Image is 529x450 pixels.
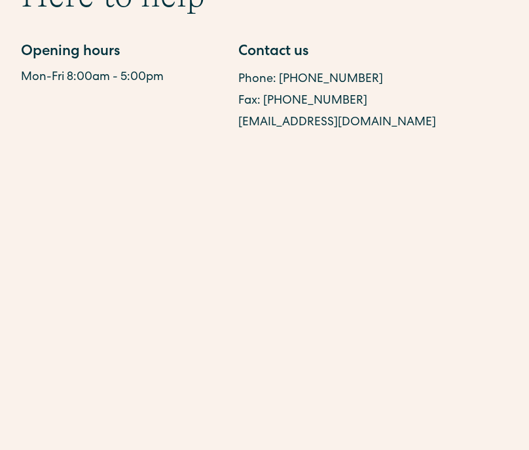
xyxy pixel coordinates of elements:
a: Phone: [PHONE_NUMBER] [238,73,383,85]
div: Mon-Fri 8:00am - 5:00pm [21,69,227,87]
div: Opening hours [21,42,227,64]
a: Fax: [PHONE_NUMBER] [238,95,367,107]
a: [EMAIL_ADDRESS][DOMAIN_NAME] [238,117,436,129]
div: Contact us [238,42,444,64]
